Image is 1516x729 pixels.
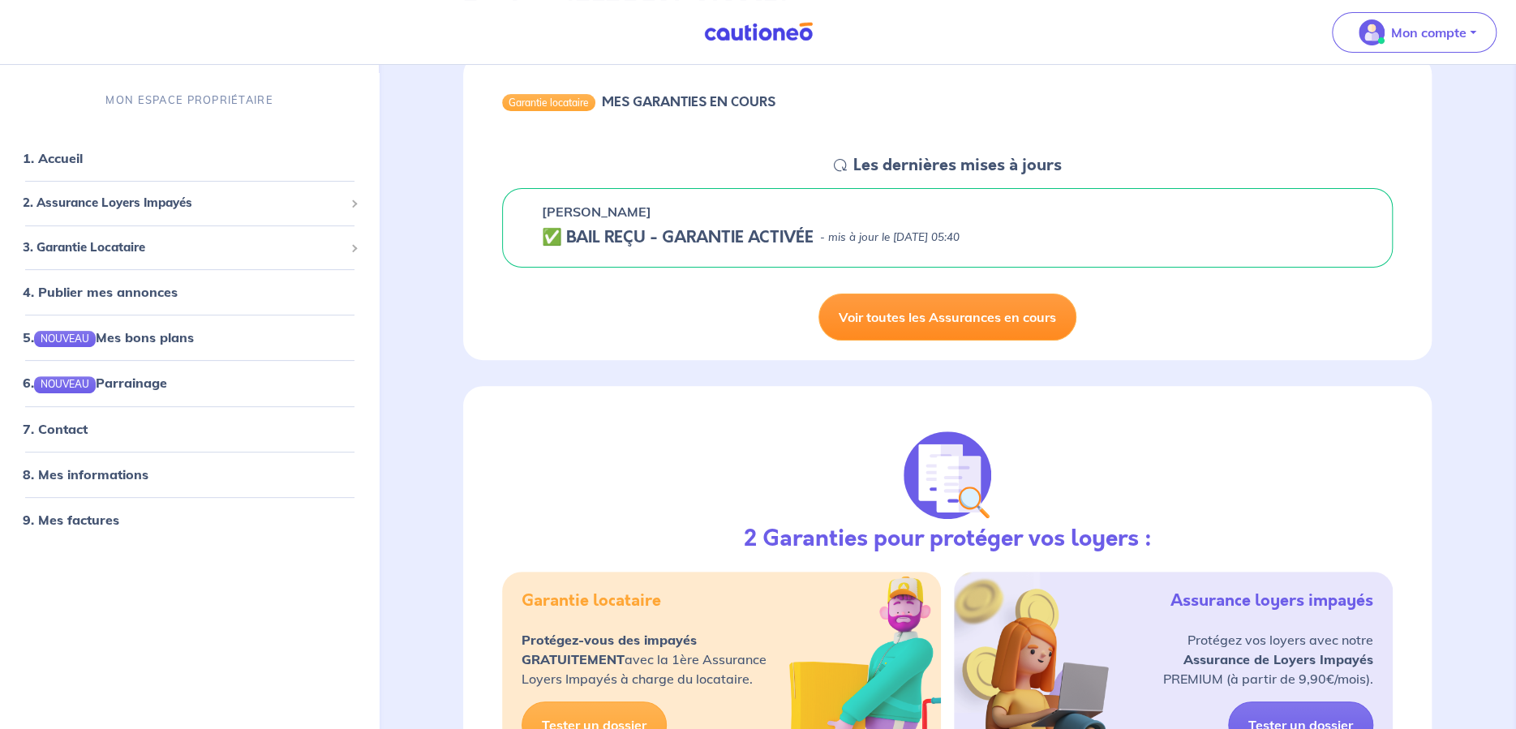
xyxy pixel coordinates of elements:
h5: Les dernières mises à jours [853,156,1062,175]
img: justif-loupe [904,431,991,519]
p: [PERSON_NAME] [542,202,651,221]
a: 5.NOUVEAUMes bons plans [23,329,194,345]
h6: MES GARANTIES EN COURS [602,94,775,109]
a: 8. Mes informations [23,465,148,482]
strong: Assurance de Loyers Impayés [1183,651,1373,667]
img: illu_account_valid_menu.svg [1359,19,1385,45]
div: state: CONTRACT-VALIDATED, Context: NOT-LESSOR,IS-GL-CAUTION-IN-LANDLORD [542,228,1353,247]
div: 4. Publier mes annonces [6,276,372,308]
h3: 2 Garanties pour protéger vos loyers : [744,525,1152,553]
p: - mis à jour le [DATE] 05:40 [820,229,960,246]
p: avec la 1ère Assurance Loyers Impayés à charge du locataire. [522,630,767,688]
h5: Garantie locataire [522,591,661,611]
button: illu_account_valid_menu.svgMon compte [1332,12,1497,53]
a: 1. Accueil [23,150,83,166]
div: Garantie locataire [502,94,595,110]
img: Cautioneo [698,22,819,42]
div: 7. Contact [6,412,372,444]
div: 6.NOUVEAUParrainage [6,367,372,399]
div: 5.NOUVEAUMes bons plans [6,321,372,354]
span: 2. Assurance Loyers Impayés [23,194,344,212]
p: MON ESPACE PROPRIÉTAIRE [105,92,273,108]
h5: Assurance loyers impayés [1170,591,1373,611]
p: Mon compte [1391,23,1467,42]
strong: Protégez-vous des impayés GRATUITEMENT [522,632,697,667]
div: 9. Mes factures [6,503,372,535]
div: 2. Assurance Loyers Impayés [6,187,372,219]
div: 1. Accueil [6,142,372,174]
a: 4. Publier mes annonces [23,284,178,300]
h5: ✅ BAIL REÇU - GARANTIE ACTIVÉE [542,228,814,247]
div: 3. Garantie Locataire [6,232,372,264]
span: 3. Garantie Locataire [23,238,344,257]
p: Protégez vos loyers avec notre PREMIUM (à partir de 9,90€/mois). [1163,630,1373,688]
div: 8. Mes informations [6,457,372,490]
a: 7. Contact [23,420,88,436]
a: Voir toutes les Assurances en cours [818,294,1076,341]
a: 9. Mes factures [23,511,119,527]
a: 6.NOUVEAUParrainage [23,375,167,391]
